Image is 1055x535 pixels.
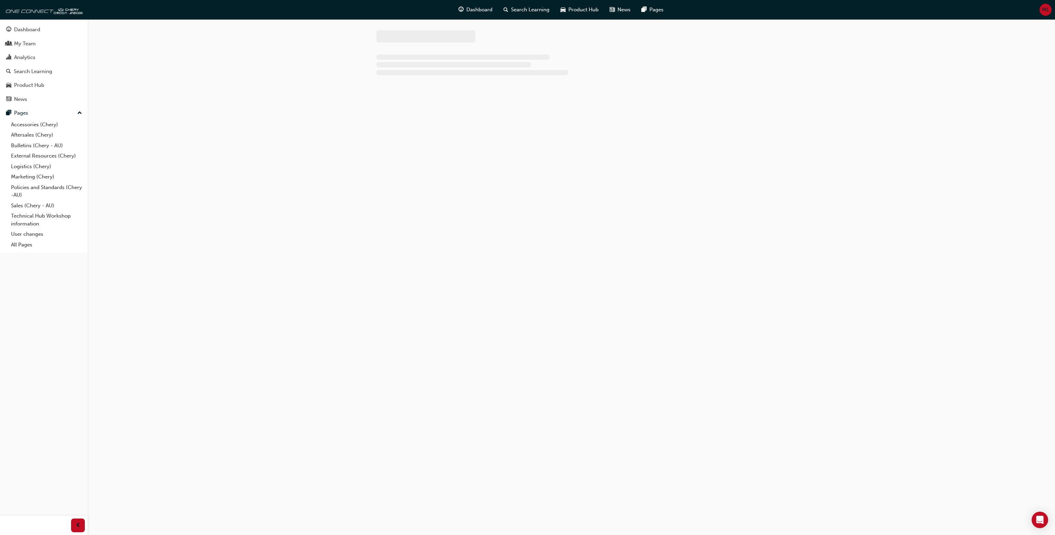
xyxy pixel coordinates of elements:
[3,22,85,107] button: DashboardMy TeamAnalyticsSearch LearningProduct HubNews
[8,151,85,161] a: External Resources (Chery)
[568,6,599,14] span: Product Hub
[14,68,52,75] div: Search Learning
[503,5,508,14] span: search-icon
[8,211,85,229] a: Technical Hub Workshop information
[498,3,555,17] a: search-iconSearch Learning
[8,240,85,250] a: All Pages
[6,69,11,75] span: search-icon
[14,109,28,117] div: Pages
[14,81,44,89] div: Product Hub
[8,130,85,140] a: Aftersales (Chery)
[8,200,85,211] a: Sales (Chery - AU)
[453,3,498,17] a: guage-iconDashboard
[3,3,82,16] img: oneconnect
[6,96,11,103] span: news-icon
[466,6,492,14] span: Dashboard
[14,95,27,103] div: News
[3,107,85,119] button: Pages
[1032,512,1048,528] div: Open Intercom Messenger
[77,109,82,118] span: up-icon
[6,110,11,116] span: pages-icon
[1042,6,1049,14] span: ML
[555,3,604,17] a: car-iconProduct Hub
[76,521,81,530] span: prev-icon
[3,37,85,50] a: My Team
[560,5,566,14] span: car-icon
[3,65,85,78] a: Search Learning
[14,26,40,34] div: Dashboard
[617,6,631,14] span: News
[604,3,636,17] a: news-iconNews
[458,5,464,14] span: guage-icon
[649,6,663,14] span: Pages
[610,5,615,14] span: news-icon
[3,23,85,36] a: Dashboard
[511,6,549,14] span: Search Learning
[3,93,85,106] a: News
[6,27,11,33] span: guage-icon
[8,140,85,151] a: Bulletins (Chery - AU)
[6,82,11,89] span: car-icon
[1040,4,1052,16] button: ML
[636,3,669,17] a: pages-iconPages
[3,79,85,92] a: Product Hub
[8,119,85,130] a: Accessories (Chery)
[3,51,85,64] a: Analytics
[14,40,36,48] div: My Team
[8,182,85,200] a: Policies and Standards (Chery -AU)
[14,54,35,61] div: Analytics
[642,5,647,14] span: pages-icon
[6,55,11,61] span: chart-icon
[6,41,11,47] span: people-icon
[8,161,85,172] a: Logistics (Chery)
[8,172,85,182] a: Marketing (Chery)
[8,229,85,240] a: User changes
